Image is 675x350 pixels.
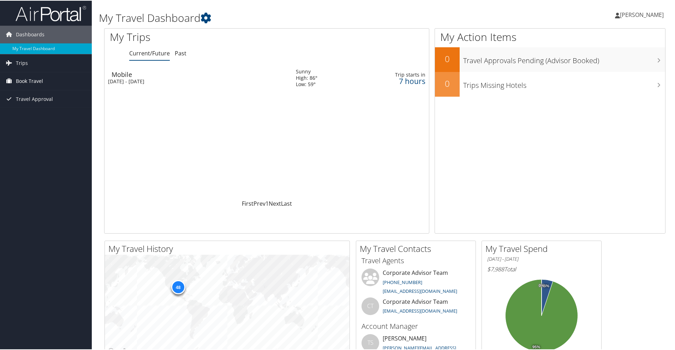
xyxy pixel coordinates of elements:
h6: [DATE] - [DATE] [487,255,596,262]
div: [DATE] - [DATE] [108,78,285,84]
li: Corporate Advisor Team [358,297,474,320]
h2: My Travel Spend [485,242,601,254]
a: Past [175,49,186,56]
h2: My Travel Contacts [360,242,476,254]
li: Corporate Advisor Team [358,268,474,297]
a: First [242,199,253,207]
h2: My Travel History [108,242,350,254]
a: Prev [253,199,265,207]
tspan: 5% [544,283,549,288]
img: airportal-logo.png [16,5,86,21]
h3: Travel Approvals Pending (Advisor Booked) [463,52,665,65]
h1: My Action Items [435,29,665,44]
tspan: 0% [539,283,544,287]
div: 48 [171,279,185,294]
div: Trip starts in [364,71,425,77]
span: [PERSON_NAME] [620,10,664,18]
a: 0Travel Approvals Pending (Advisor Booked) [435,47,665,71]
div: Mobile [112,71,289,77]
h2: 0 [435,77,460,89]
h6: Total [487,265,596,272]
span: Dashboards [16,25,44,43]
div: High: 86° [296,74,317,80]
h2: 0 [435,52,460,64]
a: [PHONE_NUMBER] [383,278,422,285]
a: Next [269,199,281,207]
h3: Account Manager [362,321,470,331]
div: Low: 59° [296,80,317,87]
span: Book Travel [16,72,43,89]
h3: Travel Agents [362,255,470,265]
a: Current/Future [129,49,170,56]
span: Travel Approval [16,90,53,107]
span: $7,988 [487,265,504,272]
h1: My Trips [110,29,288,44]
div: Sunny [296,68,317,74]
h1: My Travel Dashboard [99,10,480,25]
a: Last [281,199,292,207]
span: Trips [16,54,28,71]
a: [PERSON_NAME] [615,4,671,25]
h3: Trips Missing Hotels [463,76,665,90]
a: 1 [265,199,269,207]
tspan: 95% [532,344,540,349]
div: CT [362,297,379,314]
a: [EMAIL_ADDRESS][DOMAIN_NAME] [383,307,457,313]
div: 7 hours [364,77,425,84]
a: 0Trips Missing Hotels [435,71,665,96]
a: [EMAIL_ADDRESS][DOMAIN_NAME] [383,287,457,294]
